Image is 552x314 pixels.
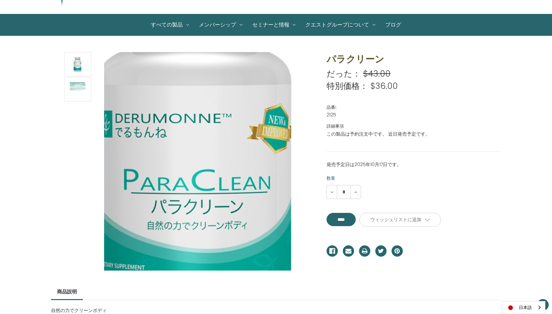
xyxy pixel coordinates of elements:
a: ブログ [380,14,406,35]
span: 特別価格： [327,80,368,92]
label: 数量 [327,175,501,182]
a: プリント [359,245,370,257]
img: パラクリーン [69,53,86,75]
a: 商品説明 [51,284,83,299]
dd: この製品は予約注文中です。 近日発売予定です。 [327,131,501,138]
h1: パラクリーン [327,52,501,66]
a: クエストグループについて [300,14,380,35]
img: パラクリーン [69,78,86,100]
a: メンバーシップ [194,14,247,35]
a: セミナーと情報 [247,14,301,35]
a: ウィッシュリストに追加 [359,213,441,227]
dt: 品番: [327,104,499,111]
div: Language [502,301,545,314]
dd: 2125 [327,111,501,118]
span: $36.00 [370,80,398,92]
p: 発売予定日は2025年10月17日です。 [327,161,501,168]
aside: Language selected: 日本語 [502,301,545,314]
span: ウィッシュリストに追加 [370,217,421,222]
p: 自然の力でクリーンボディ [51,307,501,314]
span: だった： [327,68,361,80]
dt: 詳細事項 [327,123,499,130]
a: すべての製品 [146,14,194,35]
span: $43.00 [363,68,391,80]
a: 日本語 [502,301,545,314]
